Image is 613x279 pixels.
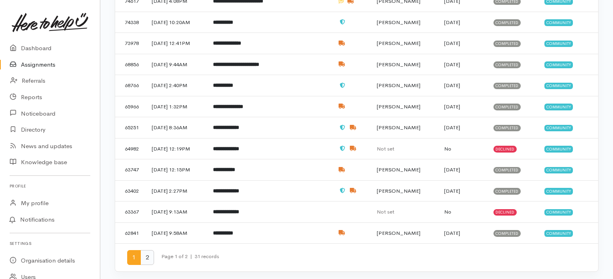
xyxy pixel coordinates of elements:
[115,202,145,223] td: 63367
[493,41,521,47] span: Completed
[377,61,420,68] span: [PERSON_NAME]
[115,54,145,75] td: 68856
[377,208,394,215] span: Not set
[544,146,573,152] span: Community
[115,12,145,33] td: 74338
[377,40,420,47] span: [PERSON_NAME]
[145,33,207,54] td: [DATE] 12:41PM
[145,117,207,138] td: [DATE] 8:36AM
[140,250,154,265] span: 2
[493,61,521,68] span: Completed
[444,124,460,131] time: [DATE]
[444,166,460,173] time: [DATE]
[161,250,219,271] small: Page 1 of 2 31 records
[115,96,145,117] td: 65966
[115,33,145,54] td: 73978
[145,202,207,223] td: [DATE] 9:13AM
[145,12,207,33] td: [DATE] 10:20AM
[493,209,517,216] span: Declined
[115,75,145,96] td: 68766
[544,19,573,26] span: Community
[145,180,207,202] td: [DATE] 2:27PM
[444,19,460,26] time: [DATE]
[377,230,420,236] span: [PERSON_NAME]
[544,125,573,131] span: Community
[544,209,573,216] span: Community
[544,83,573,89] span: Community
[544,41,573,47] span: Community
[377,145,394,152] span: Not set
[377,19,420,26] span: [PERSON_NAME]
[444,40,460,47] time: [DATE]
[145,75,207,96] td: [DATE] 2:40PM
[444,145,451,152] span: No
[493,230,521,236] span: Completed
[444,187,460,194] time: [DATE]
[377,103,420,110] span: [PERSON_NAME]
[145,54,207,75] td: [DATE] 9:44AM
[444,61,460,68] time: [DATE]
[493,188,521,194] span: Completed
[444,82,460,89] time: [DATE]
[145,222,207,243] td: [DATE] 9:58AM
[190,253,192,260] span: |
[377,124,420,131] span: [PERSON_NAME]
[493,83,521,89] span: Completed
[377,166,420,173] span: [PERSON_NAME]
[493,19,521,26] span: Completed
[377,82,420,89] span: [PERSON_NAME]
[115,117,145,138] td: 65251
[115,180,145,202] td: 63402
[10,181,90,191] h6: Profile
[115,159,145,181] td: 63747
[127,250,141,265] span: 1
[544,104,573,110] span: Community
[145,159,207,181] td: [DATE] 12:15PM
[145,96,207,117] td: [DATE] 1:32PM
[444,208,451,215] span: No
[493,104,521,110] span: Completed
[115,222,145,243] td: 62841
[493,125,521,131] span: Completed
[544,230,573,236] span: Community
[493,167,521,173] span: Completed
[115,138,145,159] td: 64982
[10,238,90,249] h6: Settings
[544,167,573,173] span: Community
[145,138,207,159] td: [DATE] 12:19PM
[444,103,460,110] time: [DATE]
[544,188,573,194] span: Community
[444,230,460,236] time: [DATE]
[544,61,573,68] span: Community
[377,187,420,194] span: [PERSON_NAME]
[493,146,517,152] span: Declined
